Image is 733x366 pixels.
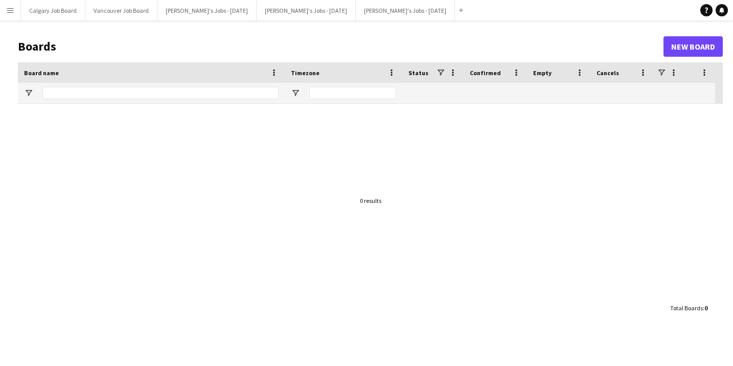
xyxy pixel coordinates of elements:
[24,88,33,98] button: Open Filter Menu
[24,69,59,77] span: Board name
[470,69,501,77] span: Confirmed
[670,304,703,312] span: Total Boards
[670,298,707,318] div: :
[291,69,319,77] span: Timezone
[309,87,396,99] input: Timezone Filter Input
[663,36,723,57] a: New Board
[356,1,455,20] button: [PERSON_NAME]'s Jobs - [DATE]
[42,87,279,99] input: Board name Filter Input
[157,1,257,20] button: [PERSON_NAME]'s Jobs - [DATE]
[18,39,663,54] h1: Boards
[21,1,85,20] button: Calgary Job Board
[533,69,552,77] span: Empty
[257,1,356,20] button: [PERSON_NAME]'s Jobs - [DATE]
[597,69,619,77] span: Cancels
[360,197,381,204] div: 0 results
[704,304,707,312] span: 0
[408,69,428,77] span: Status
[85,1,157,20] button: Vancouver Job Board
[291,88,300,98] button: Open Filter Menu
